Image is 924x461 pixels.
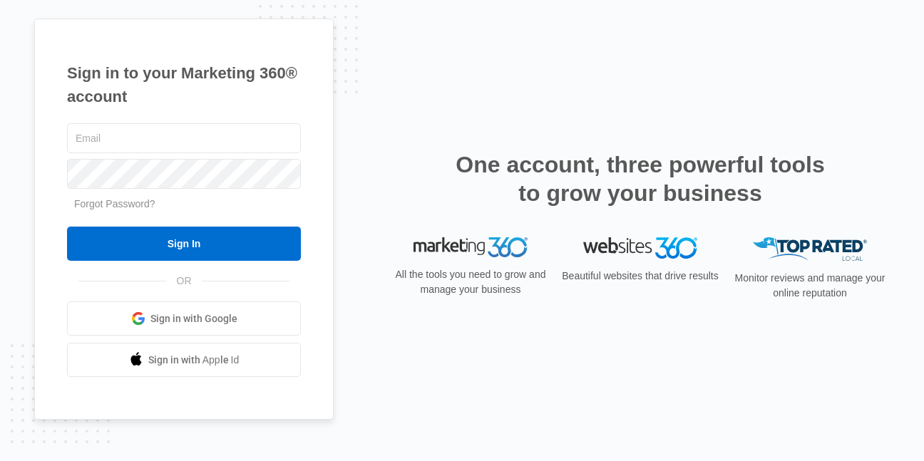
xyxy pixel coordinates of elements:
p: All the tools you need to grow and manage your business [391,267,550,297]
p: Beautiful websites that drive results [560,269,720,284]
h2: One account, three powerful tools to grow your business [451,150,829,207]
p: Monitor reviews and manage your online reputation [730,271,890,301]
span: OR [167,274,202,289]
span: Sign in with Google [150,311,237,326]
h1: Sign in to your Marketing 360® account [67,61,301,108]
input: Sign In [67,227,301,261]
input: Email [67,123,301,153]
img: Websites 360 [583,237,697,258]
a: Sign in with Apple Id [67,343,301,377]
a: Sign in with Google [67,301,301,336]
span: Sign in with Apple Id [148,353,240,368]
img: Marketing 360 [414,237,528,257]
a: Forgot Password? [74,198,155,209]
img: Top Rated Local [753,237,867,261]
